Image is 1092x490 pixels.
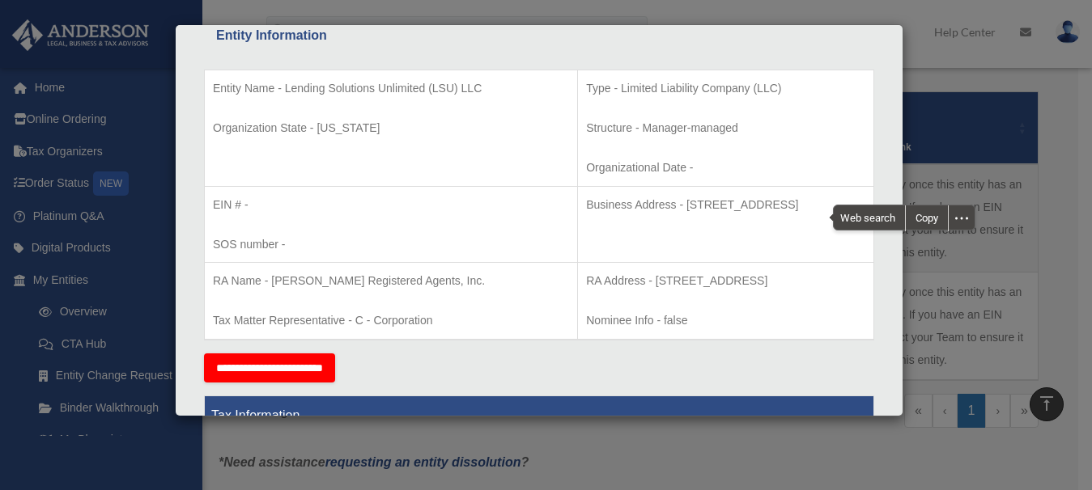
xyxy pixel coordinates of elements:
[213,195,569,215] p: EIN # -
[213,118,569,138] p: Organization State - [US_STATE]
[213,271,569,291] p: RA Name - [PERSON_NAME] Registered Agents, Inc.
[586,158,865,178] p: Organizational Date -
[586,271,865,291] p: RA Address - [STREET_ADDRESS]
[906,205,948,230] div: Copy
[586,310,865,331] p: Nominee Info - false
[586,118,865,138] p: Structure - Manager-managed
[205,395,874,435] th: Tax Information
[586,78,865,99] p: Type - Limited Liability Company (LLC)
[586,195,865,215] p: Business Address - [STREET_ADDRESS]
[213,78,569,99] p: Entity Name - Lending Solutions Unlimited (LSU) LLC
[213,310,569,331] p: Tax Matter Representative - C - Corporation
[834,205,905,230] span: Web search
[213,234,569,255] p: SOS number -
[216,24,862,47] div: Entity Information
